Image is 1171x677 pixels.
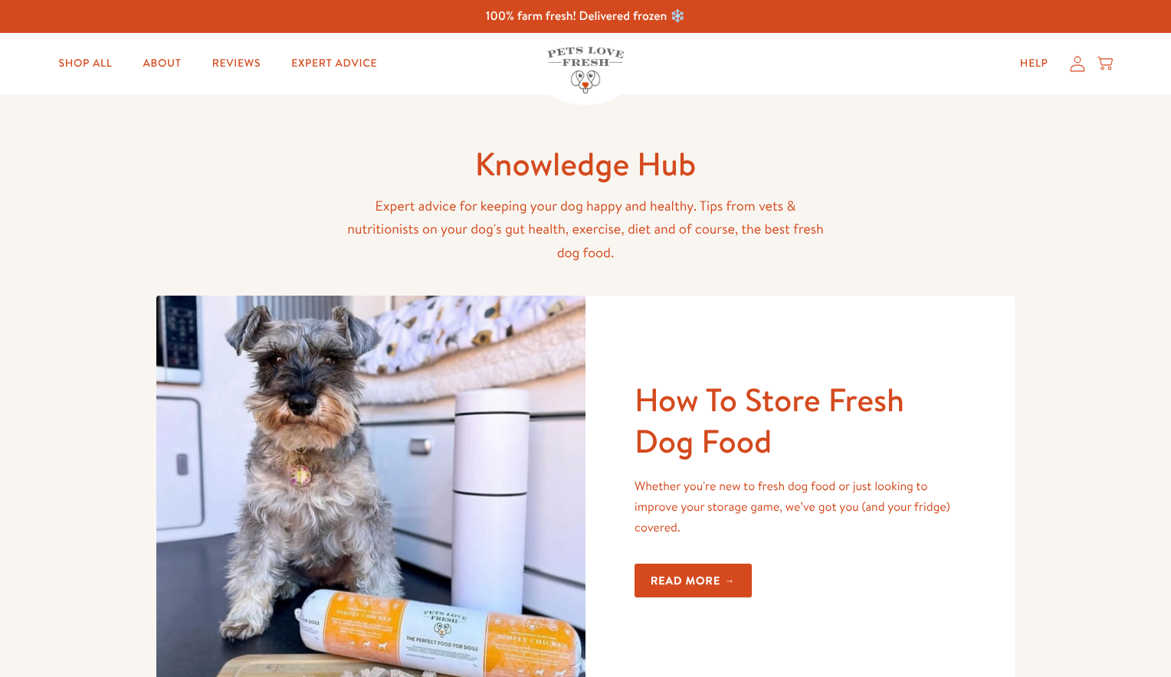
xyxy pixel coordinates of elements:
[279,48,389,79] a: Expert Advice
[635,377,904,464] a: How To Store Fresh Dog Food
[635,476,966,539] p: Whether you're new to fresh dog food or just looking to improve your storage game, we’ve got you ...
[200,48,273,79] a: Reviews
[635,564,752,598] a: Read more →
[340,143,831,185] h1: Knowledge Hub
[340,195,831,265] p: Expert advice for keeping your dog happy and healthy. Tips from vets & nutritionists on your dog'...
[1008,48,1061,79] a: Help
[131,48,194,79] a: About
[547,47,624,93] img: Pets Love Fresh
[46,48,124,79] a: Shop All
